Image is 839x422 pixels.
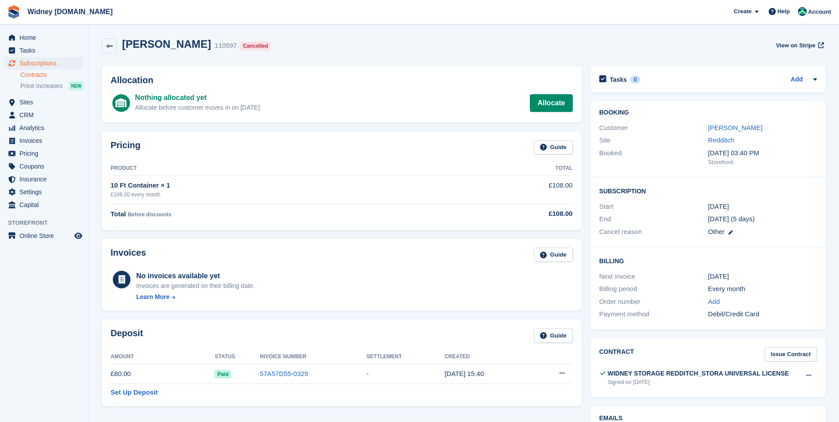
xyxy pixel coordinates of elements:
[19,44,73,57] span: Tasks
[19,186,73,198] span: Settings
[808,8,831,16] span: Account
[111,364,215,384] td: £80.00
[19,160,73,173] span: Coupons
[136,271,255,281] div: No invoices available yet
[19,96,73,108] span: Sites
[630,76,640,84] div: 0
[20,71,84,79] a: Contracts
[73,230,84,241] a: Preview store
[4,199,84,211] a: menu
[791,75,803,85] a: Add
[111,75,573,85] h2: Allocation
[708,215,755,223] span: [DATE] (5 days)
[111,328,143,343] h2: Deposit
[260,350,366,364] th: Invoice Number
[708,158,817,167] div: Storefront
[708,272,817,282] div: [DATE]
[4,173,84,185] a: menu
[122,38,211,50] h2: [PERSON_NAME]
[599,415,817,422] h2: Emails
[111,191,442,199] div: £108.00 every month
[4,31,84,44] a: menu
[111,140,141,155] h2: Pricing
[798,7,807,16] img: Emma
[599,148,708,167] div: Booked
[599,347,634,362] h2: Contract
[608,378,789,386] div: Signed on [DATE]
[215,41,237,51] div: 110597
[778,7,790,16] span: Help
[19,31,73,44] span: Home
[776,41,815,50] span: View on Stripe
[7,5,20,19] img: stora-icon-8386f47178a22dfd0bd8f6a31ec36ba5ce8667c1dd55bd0f319d3a0aa187defe.svg
[708,228,725,235] span: Other
[4,122,84,134] a: menu
[136,281,255,291] div: Invoices are generated on their billing date.
[136,292,169,302] div: Learn More
[20,82,63,90] span: Price increases
[19,230,73,242] span: Online Store
[708,297,720,307] a: Add
[444,350,531,364] th: Created
[111,210,126,218] span: Total
[4,186,84,198] a: menu
[215,370,231,379] span: Paid
[708,202,729,212] time: 2025-10-12 00:00:00 UTC
[19,122,73,134] span: Analytics
[4,230,84,242] a: menu
[19,199,73,211] span: Capital
[20,81,84,91] a: Price increases NEW
[534,328,573,343] a: Guide
[599,109,817,116] h2: Booking
[4,96,84,108] a: menu
[19,134,73,147] span: Invoices
[135,103,260,112] div: Allocate before customer moves in on [DATE]
[599,256,817,265] h2: Billing
[8,219,88,227] span: Storefront
[444,370,484,377] time: 2025-09-26 14:40:08 UTC
[708,148,817,158] div: [DATE] 03:40 PM
[135,92,260,103] div: Nothing allocated yet
[19,147,73,160] span: Pricing
[534,140,573,155] a: Guide
[367,364,445,384] td: -
[4,109,84,121] a: menu
[4,147,84,160] a: menu
[599,214,708,224] div: End
[530,94,572,112] a: Allocate
[240,42,271,50] div: Cancelled
[608,369,789,378] div: WIDNEY STORAGE REDDITCH_STORA UNIVERSAL LICENSE
[111,161,442,176] th: Product
[215,350,260,364] th: Status
[610,76,627,84] h2: Tasks
[19,173,73,185] span: Insurance
[19,109,73,121] span: CRM
[708,124,762,131] a: [PERSON_NAME]
[708,284,817,294] div: Every month
[442,161,573,176] th: Total
[111,180,442,191] div: 10 Ft Container × 1
[111,248,146,262] h2: Invoices
[772,38,826,53] a: View on Stripe
[734,7,751,16] span: Create
[442,176,573,203] td: £108.00
[111,350,215,364] th: Amount
[599,309,708,319] div: Payment method
[534,248,573,262] a: Guide
[599,123,708,133] div: Customer
[4,57,84,69] a: menu
[599,202,708,212] div: Start
[599,272,708,282] div: Next invoice
[599,186,817,195] h2: Subscription
[599,297,708,307] div: Order number
[4,134,84,147] a: menu
[599,135,708,146] div: Site
[708,136,734,144] a: Redditch
[24,4,116,19] a: Widney [DOMAIN_NAME]
[4,44,84,57] a: menu
[367,350,445,364] th: Settlement
[4,160,84,173] a: menu
[442,209,573,219] div: £108.00
[599,227,708,237] div: Cancel reason
[765,347,817,362] a: Issue Contract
